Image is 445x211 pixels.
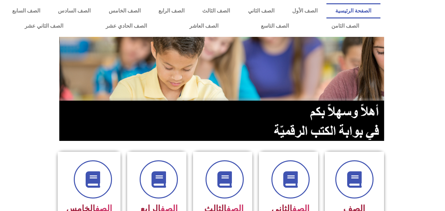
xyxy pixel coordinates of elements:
[193,3,239,18] a: الصف الثالث
[84,18,168,34] a: الصف الحادي عشر
[100,3,150,18] a: الصف الخامس
[150,3,193,18] a: الصف الرابع
[283,3,326,18] a: الصف الأول
[168,18,239,34] a: الصف العاشر
[49,3,99,18] a: الصف السادس
[326,3,380,18] a: الصفحة الرئيسية
[310,18,380,34] a: الصف الثامن
[239,18,310,34] a: الصف التاسع
[3,3,49,18] a: الصف السابع
[3,18,84,34] a: الصف الثاني عشر
[239,3,283,18] a: الصف الثاني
